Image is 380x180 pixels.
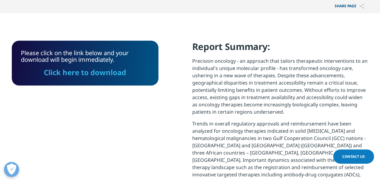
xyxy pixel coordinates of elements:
div: Please click on the link below and your download will begin immediately. [21,50,149,76]
a: Click here to download [44,67,126,77]
img: Share PAGE [359,4,364,9]
a: Contact Us [333,149,374,164]
p: Precision oncology - an approach that tailors therapeutic interventions to an individual's unique... [192,57,369,120]
h4: Report Summary: [192,41,369,57]
button: Open Preferences [4,162,19,177]
span: Contact Us [342,154,365,159]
